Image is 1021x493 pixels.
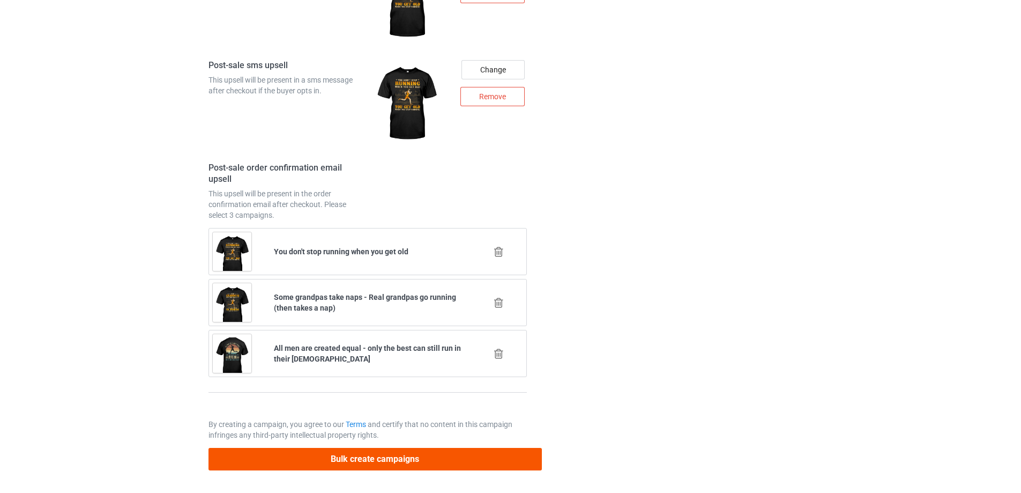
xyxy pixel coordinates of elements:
h4: Post-sale order confirmation email upsell [208,163,364,185]
b: All men are created equal - only the best can still run in their [DEMOGRAPHIC_DATA] [274,344,461,363]
div: Change [461,60,525,79]
p: By creating a campaign, you agree to our and certify that no content in this campaign infringes a... [208,419,527,440]
div: Remove [460,87,525,106]
h4: Post-sale sms upsell [208,60,364,71]
div: This upsell will be present in the order confirmation email after checkout. Please select 3 campa... [208,188,364,220]
a: Terms [346,420,366,429]
b: Some grandpas take naps - Real grandpas go running (then takes a nap) [274,293,456,312]
img: regular.jpg [371,60,442,148]
button: Bulk create campaigns [208,448,542,470]
b: You don't stop running when you get old [274,247,408,256]
div: This upsell will be present in a sms message after checkout if the buyer opts in. [208,75,364,96]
